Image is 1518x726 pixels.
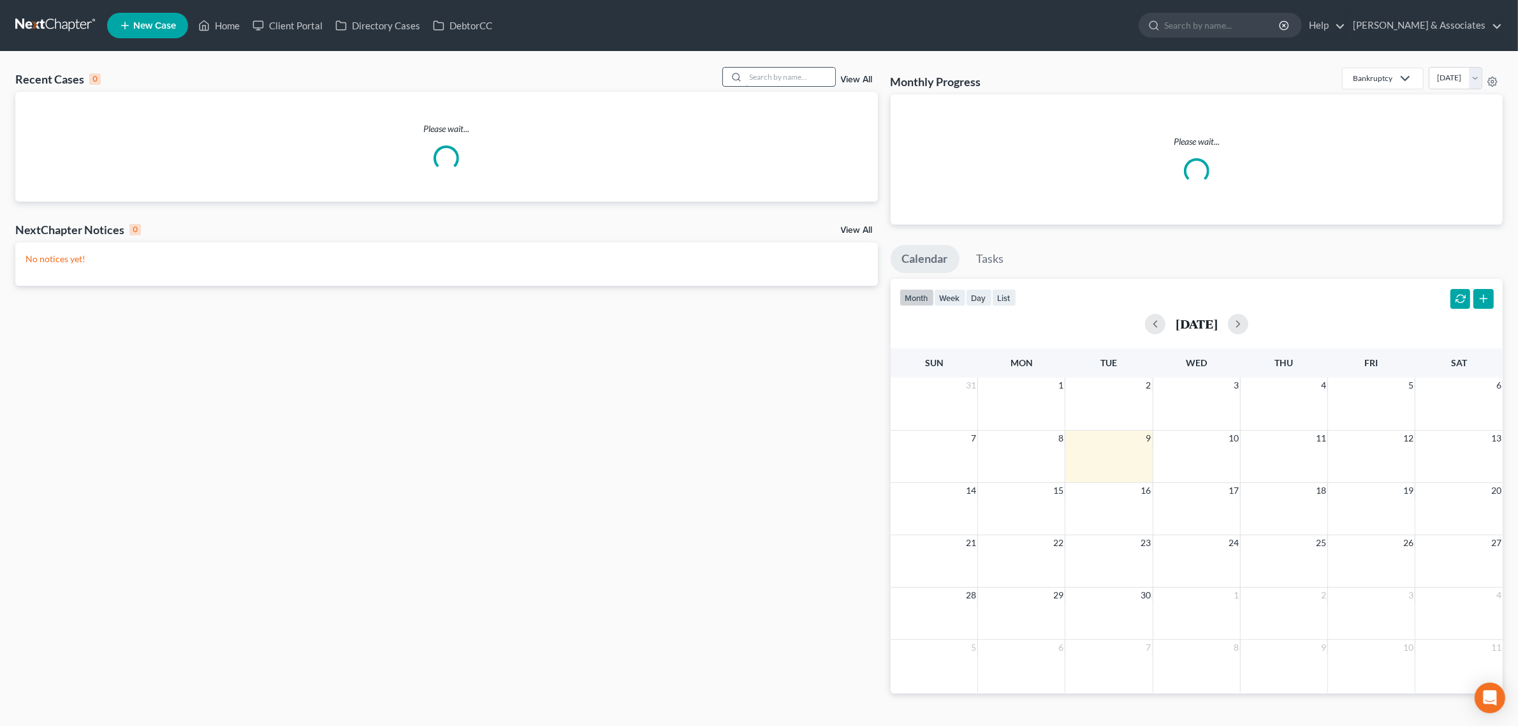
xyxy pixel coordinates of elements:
div: NextChapter Notices [15,222,141,237]
a: View All [841,75,873,84]
div: 0 [89,73,101,85]
button: week [934,289,966,306]
div: Bankruptcy [1353,73,1392,84]
p: Please wait... [901,135,1492,148]
a: Help [1303,14,1345,37]
span: 3 [1407,588,1415,603]
h2: [DATE] [1176,317,1218,330]
span: 24 [1227,535,1240,551]
span: 17 [1227,483,1240,498]
span: 5 [1407,378,1415,393]
span: 9 [1320,640,1327,655]
span: Mon [1011,357,1033,368]
span: 7 [970,431,977,446]
span: 6 [1057,640,1065,655]
span: Thu [1274,357,1293,368]
span: 1 [1232,588,1240,603]
span: 1 [1057,378,1065,393]
span: 23 [1140,535,1153,551]
span: 11 [1490,640,1503,655]
a: Calendar [891,245,960,273]
span: 11 [1315,431,1327,446]
span: Tue [1101,357,1118,368]
a: DebtorCC [427,14,499,37]
span: 4 [1495,588,1503,603]
span: New Case [133,21,176,31]
span: 31 [965,378,977,393]
span: 18 [1315,483,1327,498]
span: 21 [965,535,977,551]
input: Search by name... [1164,13,1281,37]
button: month [900,289,934,306]
a: Tasks [965,245,1016,273]
span: 12 [1402,431,1415,446]
span: 10 [1402,640,1415,655]
span: Sun [925,357,944,368]
span: 4 [1320,378,1327,393]
p: Please wait... [15,122,878,135]
button: day [966,289,992,306]
input: Search by name... [746,68,835,86]
a: Home [192,14,246,37]
button: list [992,289,1016,306]
span: 13 [1490,431,1503,446]
span: 30 [1140,588,1153,603]
span: 26 [1402,535,1415,551]
span: 10 [1227,431,1240,446]
span: 5 [970,640,977,655]
span: 28 [965,588,977,603]
span: 8 [1232,640,1240,655]
a: Client Portal [246,14,329,37]
span: 8 [1057,431,1065,446]
span: Sat [1451,357,1467,368]
span: 14 [965,483,977,498]
a: View All [841,226,873,235]
span: 15 [1052,483,1065,498]
a: Directory Cases [329,14,427,37]
span: 29 [1052,588,1065,603]
span: 3 [1232,378,1240,393]
p: No notices yet! [26,253,868,265]
span: 9 [1145,431,1153,446]
div: Recent Cases [15,71,101,87]
span: 7 [1145,640,1153,655]
span: 2 [1320,588,1327,603]
span: 2 [1145,378,1153,393]
span: 25 [1315,535,1327,551]
span: 20 [1490,483,1503,498]
span: Fri [1365,357,1378,368]
span: 16 [1140,483,1153,498]
div: Open Intercom Messenger [1475,683,1505,713]
span: 27 [1490,535,1503,551]
span: Wed [1186,357,1207,368]
div: 0 [129,224,141,235]
span: 6 [1495,378,1503,393]
h3: Monthly Progress [891,74,981,89]
span: 19 [1402,483,1415,498]
a: [PERSON_NAME] & Associates [1346,14,1502,37]
span: 22 [1052,535,1065,551]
